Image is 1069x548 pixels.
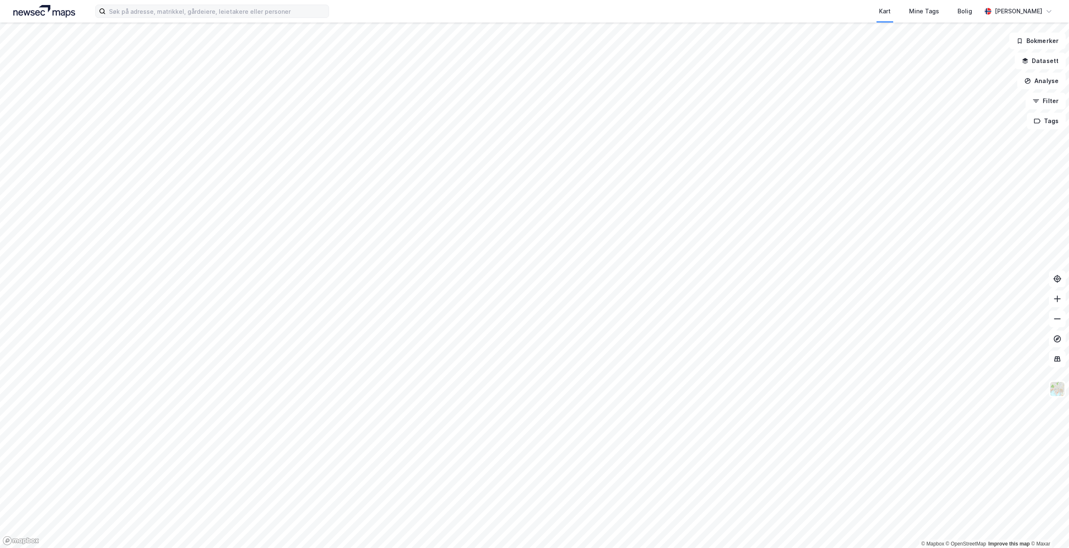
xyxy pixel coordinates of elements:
[1027,508,1069,548] div: Kontrollprogram for chat
[13,5,75,18] img: logo.a4113a55bc3d86da70a041830d287a7e.svg
[909,6,939,16] div: Mine Tags
[106,5,329,18] input: Søk på adresse, matrikkel, gårdeiere, leietakere eller personer
[995,6,1042,16] div: [PERSON_NAME]
[1027,508,1069,548] iframe: Chat Widget
[958,6,972,16] div: Bolig
[879,6,891,16] div: Kart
